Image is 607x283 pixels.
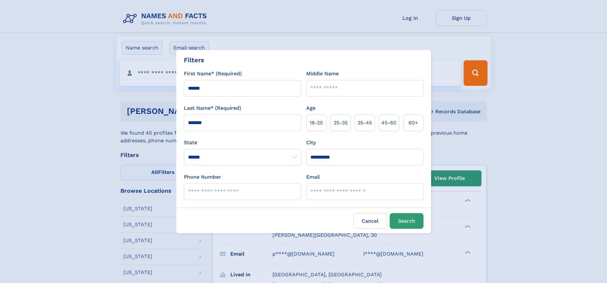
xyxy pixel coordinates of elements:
label: Last Name* (Required) [184,104,241,112]
label: City [306,139,316,146]
button: Search [390,213,423,229]
label: Email [306,173,320,181]
label: Age [306,104,315,112]
label: State [184,139,301,146]
span: 45‑60 [381,119,396,127]
span: 18‑25 [310,119,323,127]
span: 35‑45 [358,119,372,127]
div: Filters [184,55,204,65]
label: Middle Name [306,70,339,78]
span: 60+ [408,119,418,127]
label: Cancel [353,213,387,229]
span: 25‑35 [334,119,348,127]
label: First Name* (Required) [184,70,242,78]
label: Phone Number [184,173,221,181]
